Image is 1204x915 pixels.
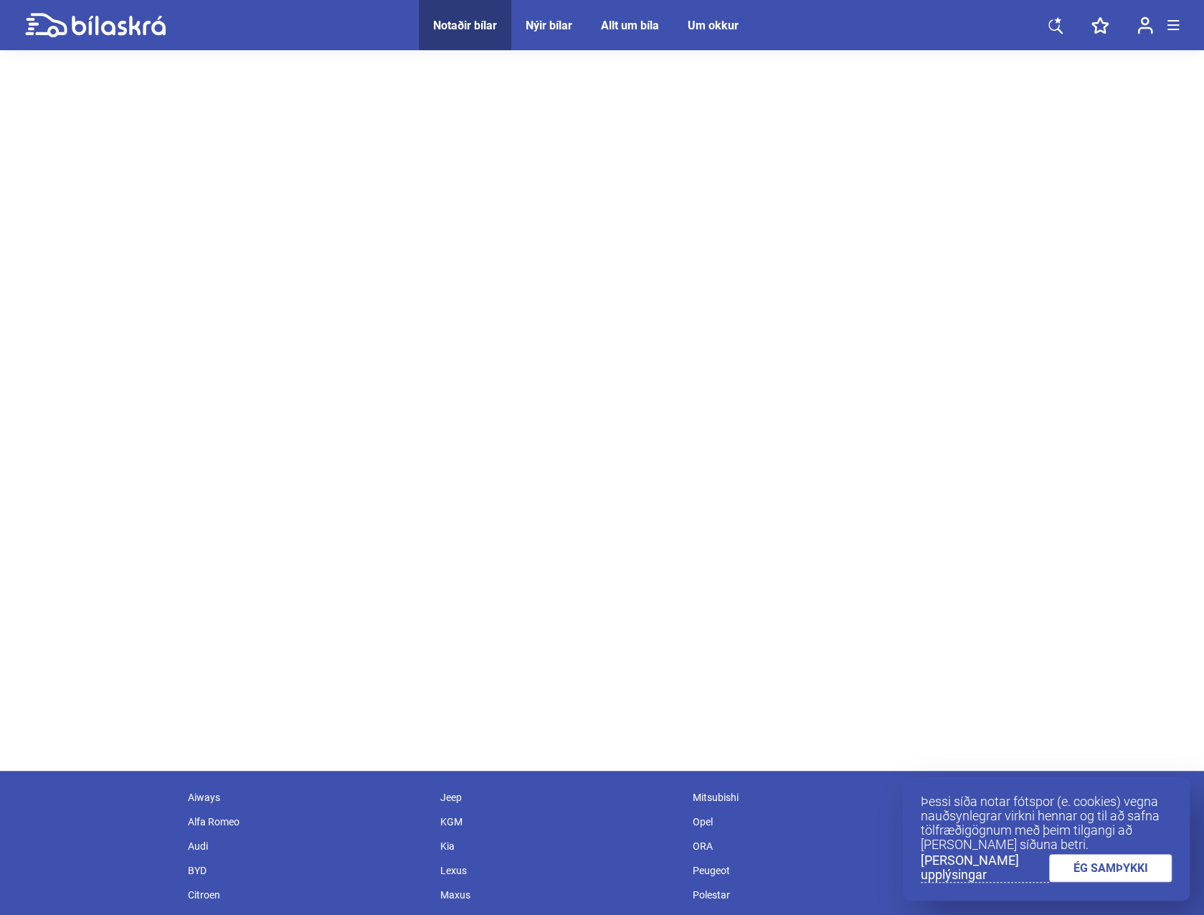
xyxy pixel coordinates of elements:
[526,19,572,32] a: Nýir bílar
[921,853,1049,883] a: [PERSON_NAME] upplýsingar
[688,19,739,32] a: Um okkur
[433,858,686,883] div: Lexus
[433,883,686,907] div: Maxus
[921,795,1172,852] p: Þessi síða notar fótspor (e. cookies) vegna nauðsynlegrar virkni hennar og til að safna tölfræðig...
[181,810,433,834] div: Alfa Romeo
[433,834,686,858] div: Kia
[1049,854,1172,882] a: ÉG SAMÞYKKI
[685,785,937,810] div: Mitsubishi
[181,785,433,810] div: Aiways
[433,785,686,810] div: Jeep
[181,834,433,858] div: Audi
[685,834,937,858] div: ORA
[433,810,686,834] div: KGM
[685,810,937,834] div: Opel
[433,19,497,32] a: Notaðir bílar
[685,883,937,907] div: Polestar
[181,858,433,883] div: BYD
[181,883,433,907] div: Citroen
[685,858,937,883] div: Peugeot
[1137,16,1153,34] img: user-login.svg
[601,19,659,32] a: Allt um bíla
